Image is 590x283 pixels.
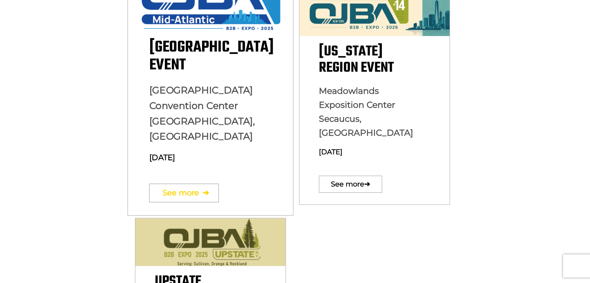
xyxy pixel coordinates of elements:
[364,172,370,197] span: ➔
[202,179,209,206] span: ➔
[319,41,394,79] span: [US_STATE] Region Event
[319,86,413,138] span: Meadowlands Exposition Center Secaucus, [GEOGRAPHIC_DATA]
[319,148,343,156] span: [DATE]
[149,85,255,142] span: [GEOGRAPHIC_DATA] Convention Center [GEOGRAPHIC_DATA], [GEOGRAPHIC_DATA]
[149,153,175,162] span: [DATE]
[149,183,218,202] a: See more➔
[319,176,382,193] a: See more➔
[149,35,273,77] span: [GEOGRAPHIC_DATA] Event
